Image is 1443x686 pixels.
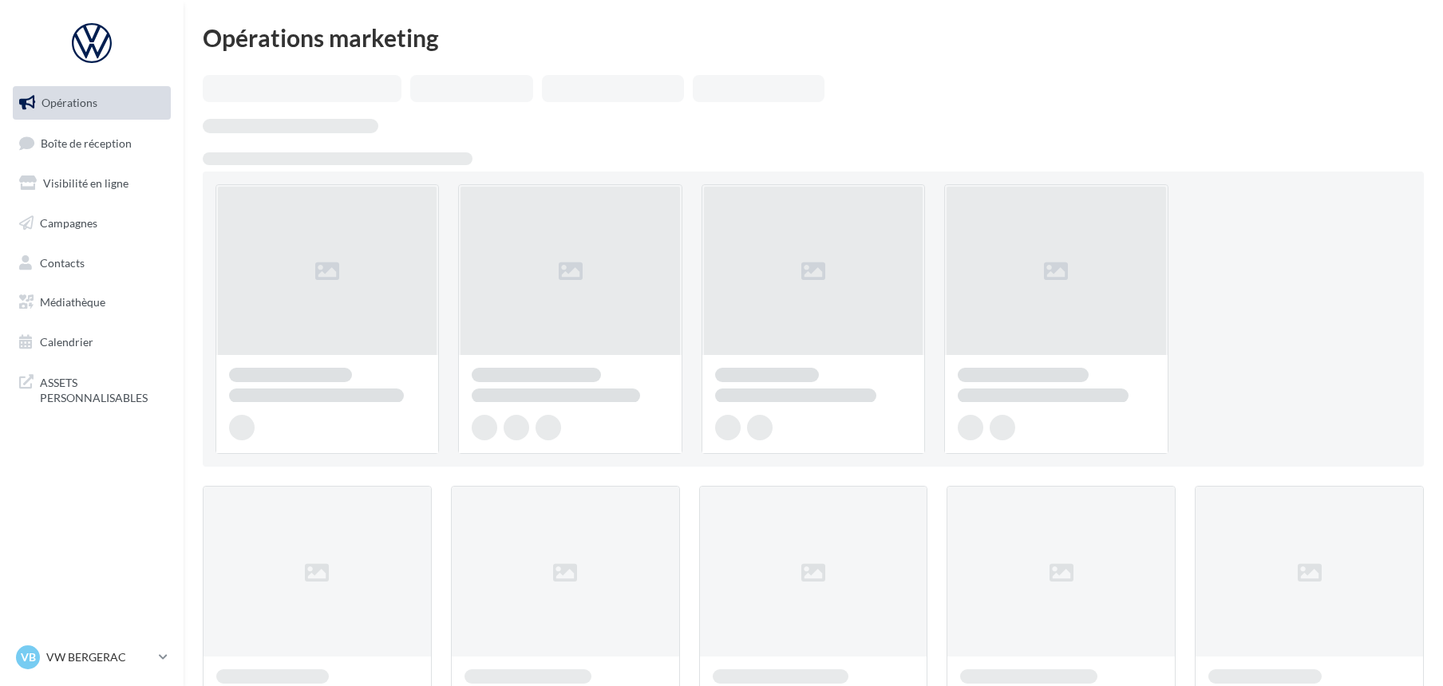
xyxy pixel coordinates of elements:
[43,176,128,190] span: Visibilité en ligne
[41,136,132,149] span: Boîte de réception
[10,365,174,412] a: ASSETS PERSONNALISABLES
[203,26,1424,49] div: Opérations marketing
[40,335,93,349] span: Calendrier
[10,325,174,359] a: Calendrier
[40,372,164,406] span: ASSETS PERSONNALISABLES
[42,96,97,109] span: Opérations
[40,295,105,309] span: Médiathèque
[10,207,174,240] a: Campagnes
[21,649,36,665] span: VB
[40,216,97,230] span: Campagnes
[13,642,171,672] a: VB VW BERGERAC
[40,255,85,269] span: Contacts
[10,126,174,160] a: Boîte de réception
[10,246,174,280] a: Contacts
[10,167,174,200] a: Visibilité en ligne
[10,86,174,120] a: Opérations
[10,286,174,319] a: Médiathèque
[46,649,152,665] p: VW BERGERAC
